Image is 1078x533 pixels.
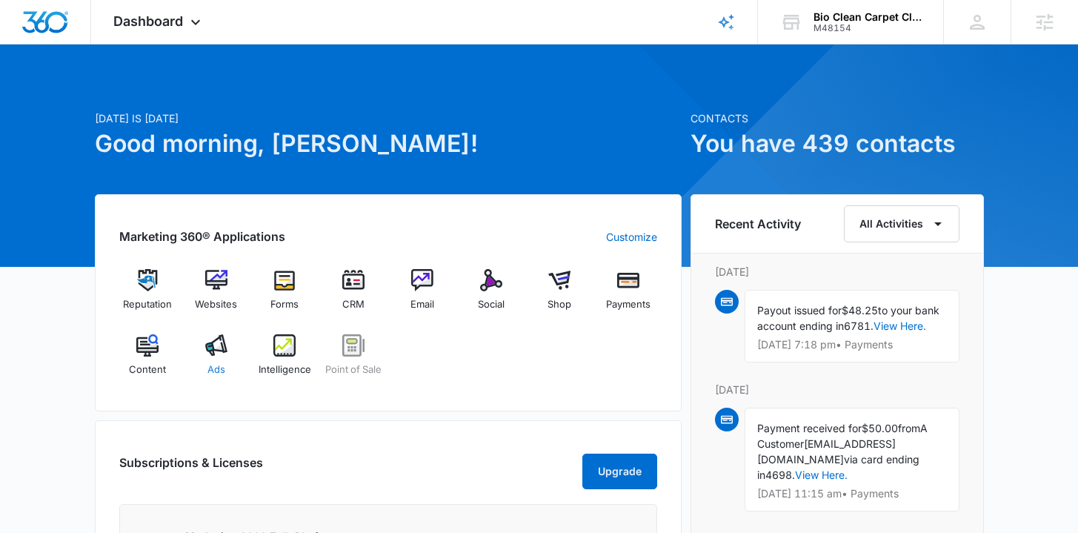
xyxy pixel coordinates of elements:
[95,126,682,162] h1: Good morning, [PERSON_NAME]!
[842,304,878,317] span: $48.25
[95,110,682,126] p: [DATE] is [DATE]
[256,269,313,322] a: Forms
[757,489,947,499] p: [DATE] 11:15 am • Payments
[129,362,166,377] span: Content
[123,297,172,312] span: Reputation
[113,13,183,29] span: Dashboard
[715,264,959,279] p: [DATE]
[325,334,382,388] a: Point of Sale
[394,269,451,322] a: Email
[270,297,299,312] span: Forms
[757,340,947,350] p: [DATE] 7:18 pm • Payments
[325,362,382,377] span: Point of Sale
[862,422,898,434] span: $50.00
[814,11,922,23] div: account name
[844,205,959,242] button: All Activities
[582,454,657,489] button: Upgrade
[187,269,244,322] a: Websites
[119,454,263,483] h2: Subscriptions & Licenses
[874,320,926,332] a: View Here.
[765,469,795,481] span: 4698.
[548,297,571,312] span: Shop
[715,215,801,233] h6: Recent Activity
[757,437,896,466] span: [EMAIL_ADDRESS][DOMAIN_NAME]
[119,334,176,388] a: Content
[898,422,920,434] span: from
[606,297,651,312] span: Payments
[462,269,519,322] a: Social
[119,269,176,322] a: Reputation
[119,228,285,245] h2: Marketing 360® Applications
[606,229,657,245] a: Customize
[195,297,237,312] span: Websites
[478,297,505,312] span: Social
[325,269,382,322] a: CRM
[715,382,959,397] p: [DATE]
[410,297,434,312] span: Email
[600,269,657,322] a: Payments
[691,110,984,126] p: Contacts
[844,320,874,332] span: 6781.
[342,297,365,312] span: CRM
[256,334,313,388] a: Intelligence
[531,269,588,322] a: Shop
[187,334,244,388] a: Ads
[207,362,225,377] span: Ads
[757,422,862,434] span: Payment received for
[691,126,984,162] h1: You have 439 contacts
[757,304,842,317] span: Payout issued for
[814,23,922,33] div: account id
[795,469,848,481] a: View Here.
[259,362,311,377] span: Intelligence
